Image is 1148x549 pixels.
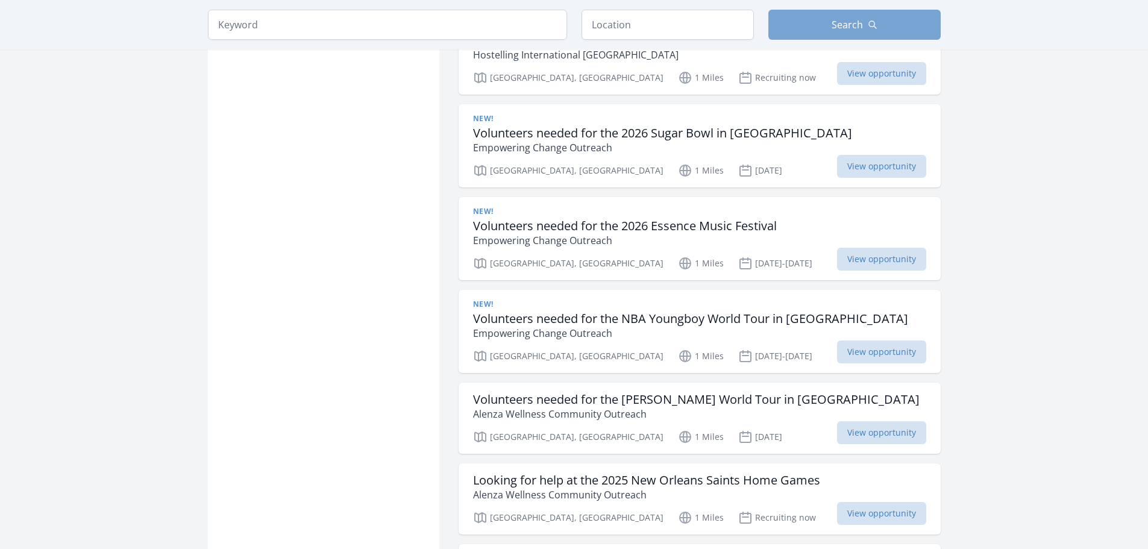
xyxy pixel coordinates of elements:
h3: Looking for help at the 2025 New Orleans Saints Home Games [473,473,820,488]
p: [GEOGRAPHIC_DATA], [GEOGRAPHIC_DATA] [473,71,663,85]
p: 1 Miles [678,349,724,363]
p: [DATE]-[DATE] [738,256,812,271]
a: New! Volunteers needed for the NBA Youngboy World Tour in [GEOGRAPHIC_DATA] Empowering Change Out... [459,290,941,373]
a: New! Volunteers needed for the 2026 Sugar Bowl in [GEOGRAPHIC_DATA] Empowering Change Outreach [G... [459,104,941,187]
span: View opportunity [837,62,926,85]
p: Empowering Change Outreach [473,233,777,248]
p: [DATE] [738,163,782,178]
a: Volunteers needed for the [PERSON_NAME] World Tour in [GEOGRAPHIC_DATA] Alenza Wellness Community... [459,383,941,454]
span: View opportunity [837,155,926,178]
p: Recruiting now [738,510,816,525]
span: View opportunity [837,421,926,444]
p: [DATE] [738,430,782,444]
a: Looking for help at the 2025 New Orleans Saints Home Games Alenza Wellness Community Outreach [GE... [459,463,941,535]
input: Keyword [208,10,567,40]
h3: Volunteers needed for the 2026 Essence Music Festival [473,219,777,233]
p: Recruiting now [738,71,816,85]
p: 1 Miles [678,256,724,271]
span: Search [832,17,863,32]
p: Hostelling International [GEOGRAPHIC_DATA] [473,48,831,62]
p: 1 Miles [678,71,724,85]
span: New! [473,114,494,124]
h3: Volunteers needed for the [PERSON_NAME] World Tour in [GEOGRAPHIC_DATA] [473,392,920,407]
p: Empowering Change Outreach [473,140,852,155]
p: Alenza Wellness Community Outreach [473,407,920,421]
p: 1 Miles [678,430,724,444]
p: [GEOGRAPHIC_DATA], [GEOGRAPHIC_DATA] [473,510,663,525]
span: View opportunity [837,248,926,271]
button: Search [768,10,941,40]
p: [GEOGRAPHIC_DATA], [GEOGRAPHIC_DATA] [473,256,663,271]
span: View opportunity [837,340,926,363]
a: New! Volunteers needed for the 2026 Essence Music Festival Empowering Change Outreach [GEOGRAPHIC... [459,197,941,280]
p: Alenza Wellness Community Outreach [473,488,820,502]
p: [DATE]-[DATE] [738,349,812,363]
p: Empowering Change Outreach [473,326,908,340]
p: [GEOGRAPHIC_DATA], [GEOGRAPHIC_DATA] [473,430,663,444]
a: Lead/Assist with Welcome Parties & Facilitate Cultural Exchange! Hostelling International [GEOGRA... [459,24,941,95]
p: [GEOGRAPHIC_DATA], [GEOGRAPHIC_DATA] [473,163,663,178]
input: Location [582,10,754,40]
p: 1 Miles [678,510,724,525]
h3: Volunteers needed for the NBA Youngboy World Tour in [GEOGRAPHIC_DATA] [473,312,908,326]
span: View opportunity [837,502,926,525]
p: 1 Miles [678,163,724,178]
span: New! [473,207,494,216]
h3: Volunteers needed for the 2026 Sugar Bowl in [GEOGRAPHIC_DATA] [473,126,852,140]
span: New! [473,300,494,309]
p: [GEOGRAPHIC_DATA], [GEOGRAPHIC_DATA] [473,349,663,363]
